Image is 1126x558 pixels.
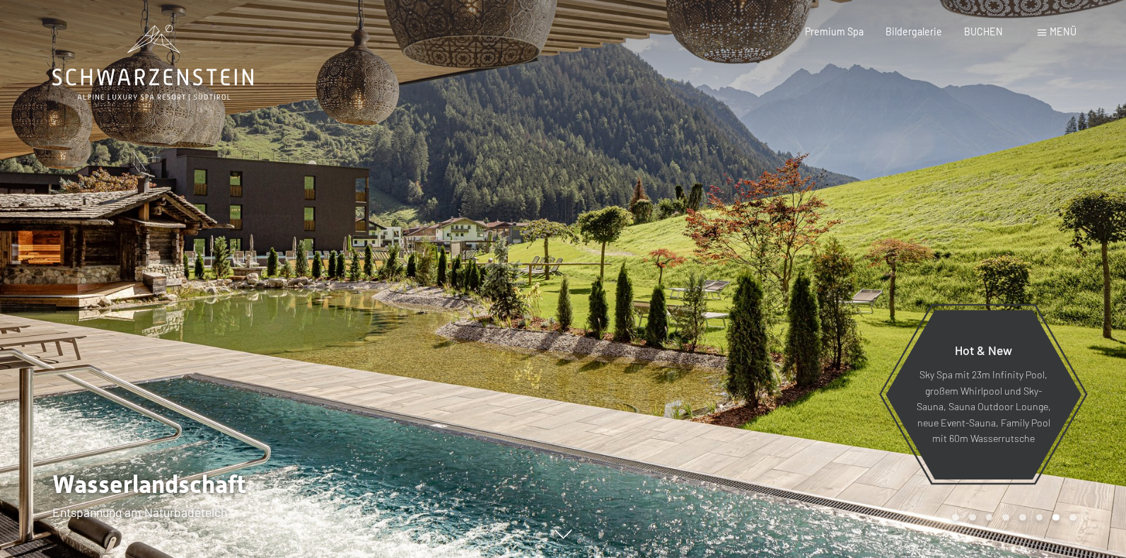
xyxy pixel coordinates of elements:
a: BUCHEN [964,25,1003,37]
div: Carousel Page 4 [1002,514,1009,521]
div: Carousel Pagination [947,514,1076,521]
p: Sky Spa mit 23m Infinity Pool, großem Whirlpool und Sky-Sauna, Sauna Outdoor Lounge, neue Event-S... [916,367,1051,447]
span: Hot & New [955,342,1012,358]
a: Bildergalerie [886,25,942,37]
a: Premium Spa [805,25,864,37]
div: Carousel Page 5 [1019,514,1026,521]
div: Carousel Page 6 [1036,514,1043,521]
div: Carousel Page 1 [952,514,959,521]
div: Carousel Page 8 [1069,514,1076,521]
div: Carousel Page 2 [969,514,976,521]
div: Carousel Page 7 (Current Slide) [1052,514,1060,521]
div: Carousel Page 3 [986,514,993,521]
span: Menü [1050,25,1076,37]
a: Hot & New Sky Spa mit 23m Infinity Pool, großem Whirlpool und Sky-Sauna, Sauna Outdoor Lounge, ne... [885,309,1082,480]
